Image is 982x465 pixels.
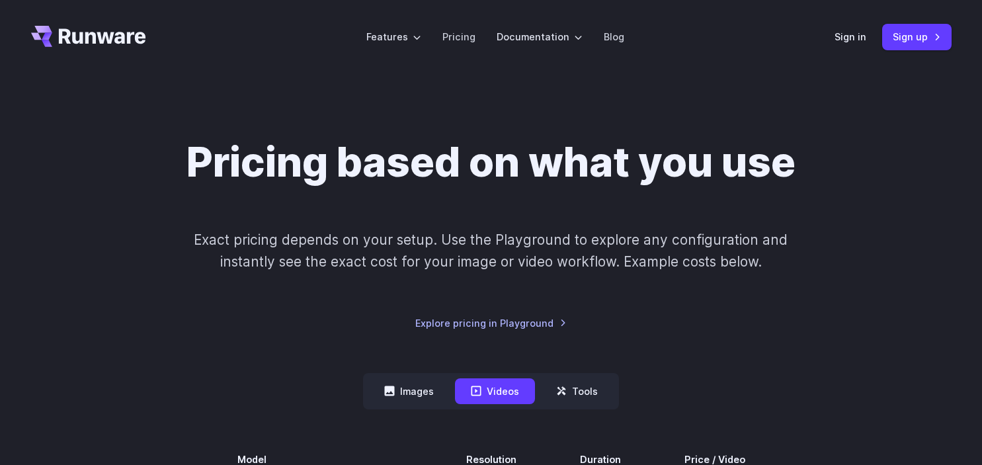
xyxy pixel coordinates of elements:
button: Images [368,378,450,404]
button: Videos [455,378,535,404]
h1: Pricing based on what you use [186,138,796,187]
label: Features [366,29,421,44]
button: Tools [540,378,614,404]
a: Pricing [442,29,475,44]
label: Documentation [497,29,583,44]
a: Sign up [882,24,952,50]
a: Blog [604,29,624,44]
a: Sign in [835,29,866,44]
p: Exact pricing depends on your setup. Use the Playground to explore any configuration and instantl... [169,229,813,273]
a: Explore pricing in Playground [415,316,567,331]
a: Go to / [31,26,146,47]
